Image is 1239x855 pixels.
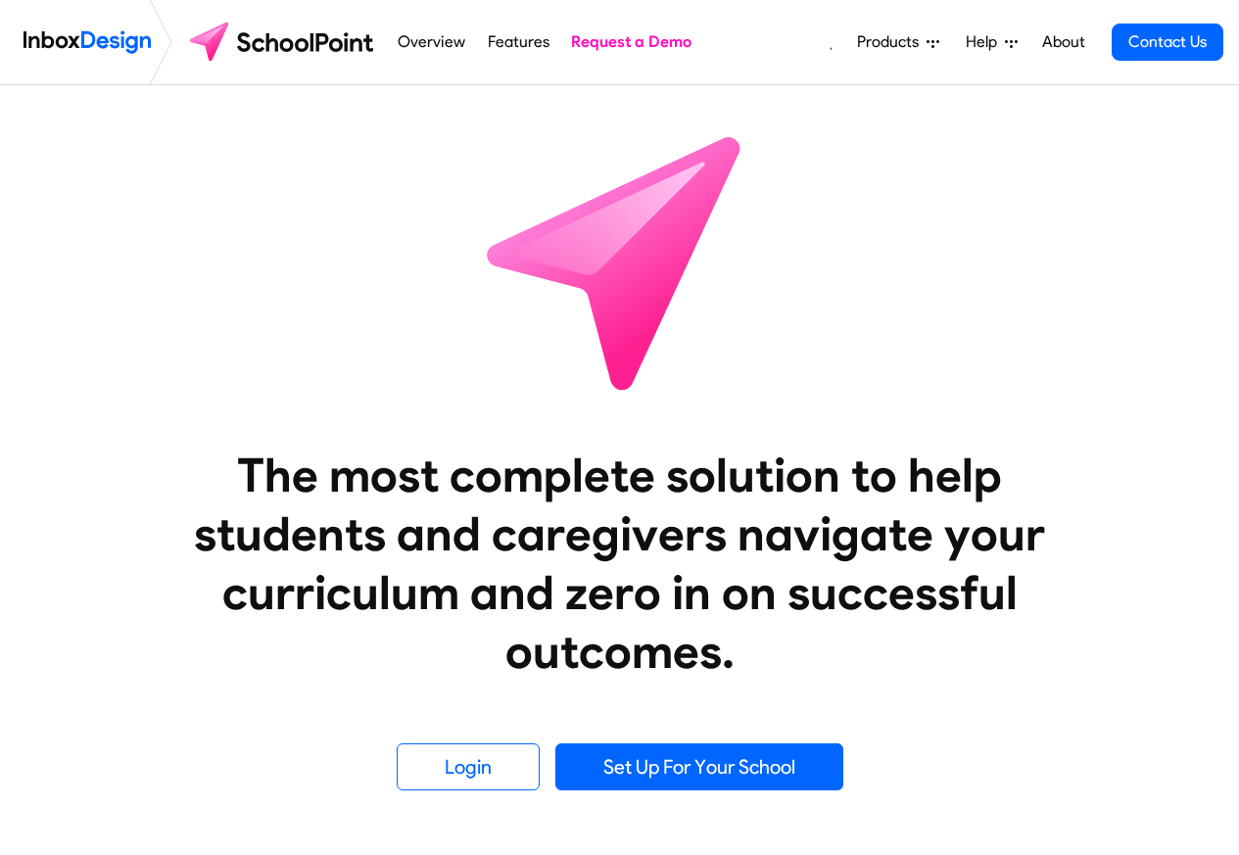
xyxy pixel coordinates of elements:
[393,23,471,62] a: Overview
[155,446,1085,681] heading: The most complete solution to help students and caregivers navigate your curriculum and zero in o...
[1112,24,1223,61] a: Contact Us
[555,743,843,790] a: Set Up For Your School
[482,23,554,62] a: Features
[857,30,927,54] span: Products
[958,23,1025,62] a: Help
[180,19,387,66] img: schoolpoint logo
[1036,23,1090,62] a: About
[849,23,947,62] a: Products
[397,743,540,790] a: Login
[444,85,796,438] img: icon_schoolpoint.svg
[566,23,697,62] a: Request a Demo
[966,30,1005,54] span: Help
